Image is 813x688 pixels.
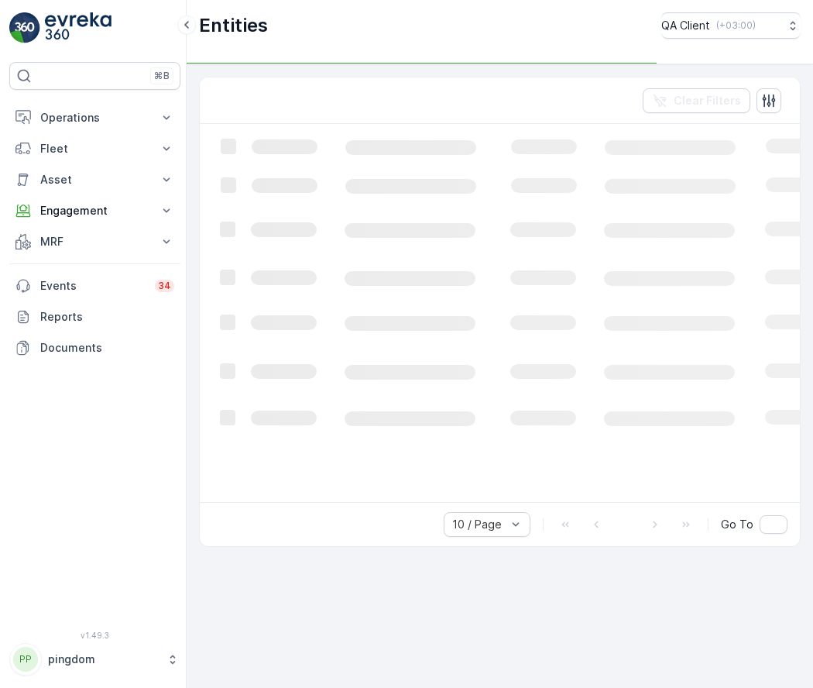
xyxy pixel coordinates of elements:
[9,643,180,676] button: PPpingdom
[40,110,149,126] p: Operations
[9,195,180,226] button: Engagement
[13,647,38,672] div: PP
[40,309,174,325] p: Reports
[40,278,146,294] p: Events
[40,203,149,218] p: Engagement
[721,517,753,532] span: Go To
[40,172,149,187] p: Asset
[9,631,180,640] span: v 1.49.3
[9,12,40,43] img: logo
[40,234,149,249] p: MRF
[40,340,174,356] p: Documents
[45,12,111,43] img: logo_light-DOdMpM7g.png
[158,280,171,292] p: 34
[9,332,180,363] a: Documents
[9,226,180,257] button: MRF
[9,133,180,164] button: Fleet
[9,301,180,332] a: Reports
[661,18,710,33] p: QA Client
[643,88,750,113] button: Clear Filters
[48,652,159,667] p: pingdom
[716,19,756,32] p: ( +03:00 )
[9,270,180,301] a: Events34
[40,141,149,157] p: Fleet
[9,102,180,133] button: Operations
[661,12,801,39] button: QA Client(+03:00)
[199,13,268,38] p: Entities
[674,93,741,108] p: Clear Filters
[9,164,180,195] button: Asset
[154,70,170,82] p: ⌘B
